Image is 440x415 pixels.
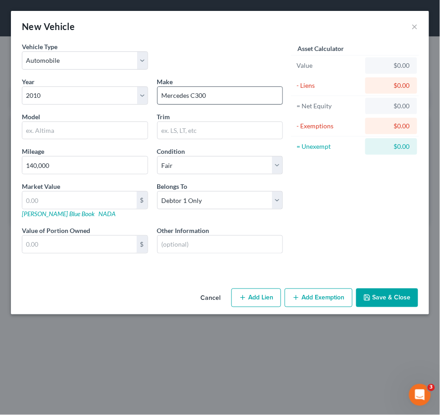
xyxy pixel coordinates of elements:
[409,384,431,406] iframe: Intercom live chat
[428,384,435,391] span: 3
[158,122,283,139] input: ex. LS, LT, etc
[373,121,410,131] div: $0.00
[193,289,228,308] button: Cancel
[297,44,344,53] label: Asset Calculator
[373,142,410,151] div: $0.00
[137,192,148,209] div: $
[157,78,173,86] span: Make
[22,157,148,174] input: --
[22,147,44,156] label: Mileage
[297,61,362,70] div: Value
[297,101,362,111] div: = Net Equity
[158,236,283,253] input: (optional)
[22,112,40,121] label: Model
[373,81,410,90] div: $0.00
[297,121,362,131] div: - Exemptions
[22,77,35,86] label: Year
[157,147,185,156] label: Condition
[22,236,137,253] input: 0.00
[22,122,148,139] input: ex. Altima
[22,20,75,33] div: New Vehicle
[297,142,362,151] div: = Unexempt
[157,112,170,121] label: Trim
[22,182,60,191] label: Market Value
[297,81,362,90] div: - Liens
[157,182,188,190] span: Belongs To
[22,226,90,235] label: Value of Portion Owned
[22,192,137,209] input: 0.00
[158,87,283,104] input: ex. Nissan
[98,210,116,218] a: NADA
[412,21,418,32] button: ×
[22,42,57,51] label: Vehicle Type
[373,101,410,111] div: $0.00
[285,288,353,308] button: Add Exemption
[373,61,410,70] div: $0.00
[356,288,418,308] button: Save & Close
[157,226,210,235] label: Other Information
[22,210,95,218] a: [PERSON_NAME] Blue Book
[231,288,281,308] button: Add Lien
[137,236,148,253] div: $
